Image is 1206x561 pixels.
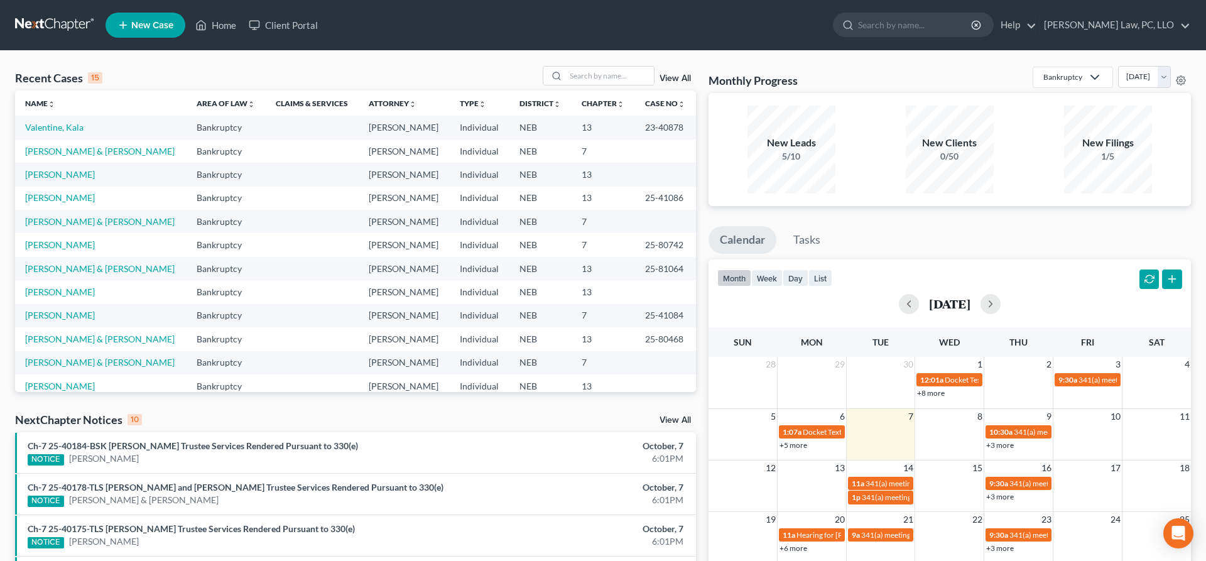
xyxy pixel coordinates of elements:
td: [PERSON_NAME] [359,374,449,398]
a: Nameunfold_more [25,99,55,108]
span: 11a [852,479,864,488]
td: Bankruptcy [187,374,266,398]
a: Help [994,14,1036,36]
td: 25-81064 [635,257,696,280]
span: 29 [834,357,846,372]
span: 10:30a [989,427,1013,437]
a: [PERSON_NAME] & [PERSON_NAME] [25,263,175,274]
span: 22 [971,512,984,527]
div: 6:01PM [473,535,683,548]
td: NEB [509,280,572,303]
td: Bankruptcy [187,163,266,186]
td: Bankruptcy [187,139,266,163]
td: 13 [572,116,635,139]
td: [PERSON_NAME] [359,351,449,374]
span: 16 [1040,460,1053,476]
td: Individual [450,210,509,233]
div: October, 7 [473,523,683,535]
span: 25 [1178,512,1191,527]
td: 23-40878 [635,116,696,139]
td: 13 [572,163,635,186]
span: Sat [1149,337,1165,347]
span: 24 [1109,512,1122,527]
a: [PERSON_NAME] [25,239,95,250]
h2: [DATE] [929,297,970,310]
a: Attorneyunfold_more [369,99,416,108]
a: +8 more [917,388,945,398]
i: unfold_more [479,101,486,108]
a: Calendar [709,226,776,254]
span: 2 [1045,357,1053,372]
button: day [783,270,808,286]
td: 13 [572,187,635,210]
td: [PERSON_NAME] [359,304,449,327]
div: 5/10 [747,150,835,163]
div: 1/5 [1064,150,1152,163]
a: [PERSON_NAME] & [PERSON_NAME] [25,146,175,156]
i: unfold_more [553,101,561,108]
td: 7 [572,233,635,256]
input: Search by name... [566,67,654,85]
div: NextChapter Notices [15,412,142,427]
td: Individual [450,327,509,351]
a: Client Portal [242,14,324,36]
a: +5 more [780,440,807,450]
span: 21 [902,512,915,527]
span: 9:30a [989,530,1008,540]
a: Chapterunfold_more [582,99,624,108]
td: NEB [509,116,572,139]
a: [PERSON_NAME] [25,310,95,320]
span: Sun [734,337,752,347]
td: Bankruptcy [187,351,266,374]
span: 341(a) meeting for [PERSON_NAME] [1078,375,1200,384]
a: +6 more [780,543,807,553]
span: Docket Text: for [PERSON_NAME] & [PERSON_NAME] [803,427,982,437]
a: Valentine, Kala [25,122,84,133]
td: 7 [572,210,635,233]
td: NEB [509,163,572,186]
td: [PERSON_NAME] [359,139,449,163]
a: [PERSON_NAME] [25,192,95,203]
a: +3 more [986,543,1014,553]
td: 13 [572,280,635,303]
div: NOTICE [28,454,64,466]
div: October, 7 [473,481,683,494]
a: Home [189,14,242,36]
td: NEB [509,187,572,210]
span: 30 [902,357,915,372]
td: [PERSON_NAME] [359,280,449,303]
a: [PERSON_NAME] & [PERSON_NAME] [69,494,219,506]
a: Districtunfold_more [519,99,561,108]
td: NEB [509,304,572,327]
td: [PERSON_NAME] [359,116,449,139]
span: Hearing for [PERSON_NAME]-Mabok [796,530,920,540]
input: Search by name... [858,13,973,36]
i: unfold_more [617,101,624,108]
span: 4 [1183,357,1191,372]
td: Bankruptcy [187,233,266,256]
td: [PERSON_NAME] [359,210,449,233]
span: 13 [834,460,846,476]
td: [PERSON_NAME] [359,327,449,351]
span: 1:07a [783,427,801,437]
td: 25-41084 [635,304,696,327]
a: Ch-7 25-40184-BSK [PERSON_NAME] Trustee Services Rendered Pursuant to 330(e) [28,440,358,451]
span: 1 [976,357,984,372]
td: Individual [450,304,509,327]
span: 5 [769,409,777,424]
span: 9a [852,530,860,540]
span: 8 [976,409,984,424]
i: unfold_more [409,101,416,108]
div: 6:01PM [473,452,683,465]
span: 23 [1040,512,1053,527]
td: Individual [450,351,509,374]
i: unfold_more [247,101,255,108]
div: NOTICE [28,537,64,548]
td: 25-80468 [635,327,696,351]
td: 13 [572,257,635,280]
a: Ch-7 25-40178-TLS [PERSON_NAME] and [PERSON_NAME] Trustee Services Rendered Pursuant to 330(e) [28,482,443,493]
div: New Filings [1064,136,1152,150]
td: Individual [450,280,509,303]
span: Docket Text: for [PERSON_NAME] [945,375,1057,384]
td: NEB [509,139,572,163]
